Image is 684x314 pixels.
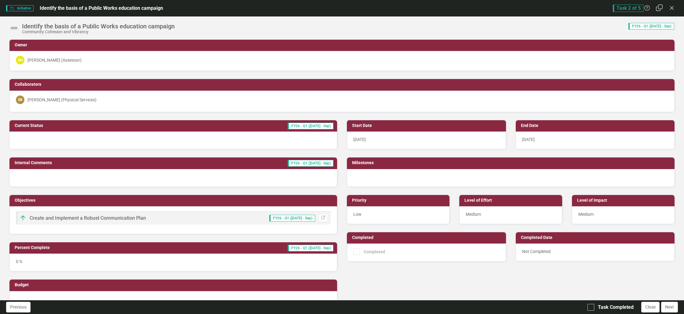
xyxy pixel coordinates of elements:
[15,82,671,87] h3: Collaborators
[466,212,481,217] span: Medium
[521,123,672,128] h3: End Date
[9,23,19,33] img: Not Defined
[464,198,559,203] h3: Level of Effort
[22,23,175,30] div: Identify the basis of a Public Works education campaign
[613,5,643,12] span: Task 2 of 5
[641,302,660,312] button: Close
[516,244,675,261] div: Not Completed
[521,235,672,240] h3: Completed Date
[15,123,136,128] h3: Current Status
[352,161,671,165] h3: Milestones
[27,97,96,103] div: [PERSON_NAME] (Physical Services)
[22,30,175,34] div: Community Cohesion and Vibrancy
[27,57,82,63] div: [PERSON_NAME] (Assessor)
[661,302,678,312] button: Next
[288,245,333,251] span: FY26 - Q1 ([DATE] - Sep)
[578,212,594,217] span: Medium
[628,23,674,30] span: FY26 - Q1 ([DATE] - Sep)
[288,160,333,167] span: FY26 - Q1 ([DATE] - Sep)
[15,43,671,47] h3: Owner
[16,96,24,104] div: SK
[15,161,157,165] h3: Internal Comments
[352,198,446,203] h3: Priority
[40,5,163,11] span: Identify the basis of a Public Works education campaign
[6,302,31,312] button: Previous
[6,5,34,11] span: Initiative
[598,304,634,311] div: Task Completed
[352,123,503,128] h3: Start Date
[288,123,333,129] span: FY26 - Q1 ([DATE] - Sep)
[9,254,337,271] div: 0 %
[353,137,366,142] span: [DATE]
[353,212,362,217] span: Low
[30,215,146,221] span: Create and Implement a Robust Communication Plan
[269,215,315,222] span: FY26 - Q1 ([DATE] - Sep)
[15,198,334,203] h3: Objectives
[352,235,503,240] h3: Completed
[19,214,27,222] img: On Target
[15,245,152,250] h3: Percent Complete
[522,137,535,142] span: [DATE]
[577,198,671,203] h3: Level of Impact
[15,283,334,287] h3: Budget
[16,56,24,64] div: GH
